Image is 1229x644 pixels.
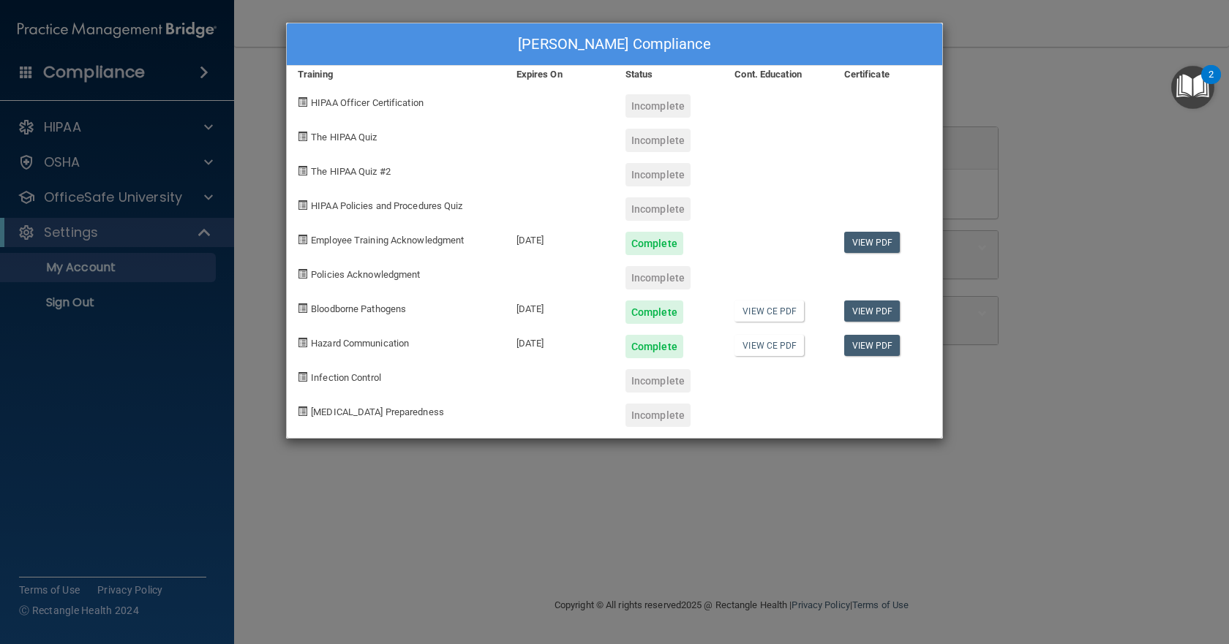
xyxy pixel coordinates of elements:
[734,300,804,322] a: View CE PDF
[625,300,683,324] div: Complete
[287,23,942,66] div: [PERSON_NAME] Compliance
[311,269,420,280] span: Policies Acknowledgment
[844,335,901,356] a: View PDF
[844,300,901,322] a: View PDF
[505,66,614,83] div: Expires On
[505,289,614,324] div: [DATE]
[625,335,683,358] div: Complete
[625,163,691,186] div: Incomplete
[614,66,724,83] div: Status
[1209,75,1214,94] div: 2
[625,129,691,152] div: Incomplete
[833,66,942,83] div: Certificate
[287,66,505,83] div: Training
[311,132,377,143] span: The HIPAA Quiz
[505,324,614,358] div: [DATE]
[311,372,381,383] span: Infection Control
[625,94,691,118] div: Incomplete
[625,266,691,289] div: Incomplete
[311,406,444,417] span: [MEDICAL_DATA] Preparedness
[625,232,683,255] div: Complete
[311,200,462,211] span: HIPAA Policies and Procedures Quiz
[311,235,464,246] span: Employee Training Acknowledgment
[311,303,406,314] span: Bloodborne Pathogens
[844,232,901,253] a: View PDF
[625,369,691,393] div: Incomplete
[311,338,409,349] span: Hazard Communication
[625,404,691,427] div: Incomplete
[311,166,391,177] span: The HIPAA Quiz #2
[1156,543,1211,599] iframe: Drift Widget Chat Controller
[1171,66,1214,109] button: Open Resource Center, 2 new notifications
[311,97,424,108] span: HIPAA Officer Certification
[734,335,804,356] a: View CE PDF
[505,221,614,255] div: [DATE]
[724,66,833,83] div: Cont. Education
[625,197,691,221] div: Incomplete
